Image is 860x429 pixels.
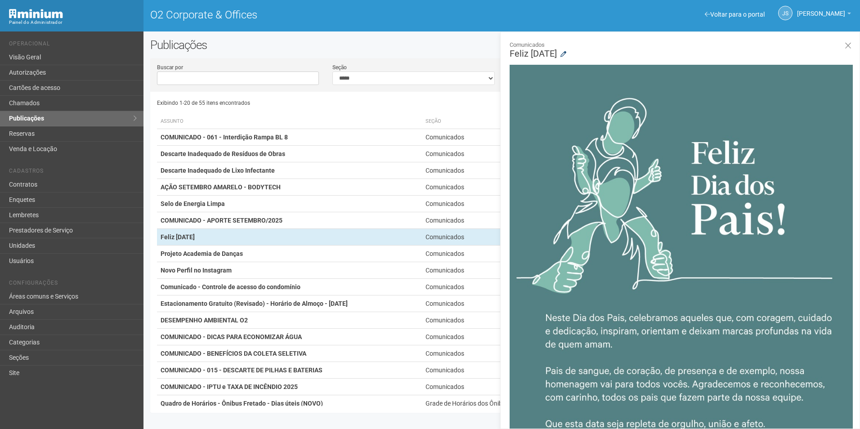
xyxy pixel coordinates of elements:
strong: COMUNICADO - DICAS PARA ECONOMIZAR ÁGUA [161,333,302,340]
td: Grade de Horários dos Ônibus [422,395,546,412]
div: Exibindo 1-20 de 55 itens encontrados [157,96,502,110]
strong: Quadro de Horários - Ônibus Fretado - Dias úteis (NOVO) [161,400,323,407]
a: [PERSON_NAME] [797,11,851,18]
strong: Projeto Academia de Danças [161,250,243,257]
strong: Feliz [DATE] [161,233,195,241]
small: Comunicados [510,41,853,49]
strong: Comunicado - Controle de acesso do condomínio [161,283,300,290]
label: Buscar por [157,63,183,71]
a: Modificar [560,50,566,59]
td: Comunicados [422,146,546,162]
li: Operacional [9,40,137,50]
td: Comunicados [422,179,546,196]
td: Comunicados [422,246,546,262]
td: Comunicados [422,312,546,329]
strong: Estacionamento Gratuito (Revisado) - Horário de Almoço - [DATE] [161,300,348,307]
span: Jeferson Souza [797,1,845,17]
td: Comunicados [422,279,546,295]
td: Comunicados [422,362,546,379]
strong: DESEMPENHO AMBIENTAL O2 [161,317,248,324]
li: Configurações [9,280,137,289]
h3: Feliz [DATE] [510,41,853,58]
label: Seção [332,63,347,71]
li: Cadastros [9,168,137,177]
td: Comunicados [422,379,546,395]
strong: Descarte Inadequado de Lixo Infectante [161,167,275,174]
h1: O2 Corporate & Offices [150,9,495,21]
strong: COMUNICADO - 015 - DESCARTE DE PILHAS E BATERIAS [161,366,322,374]
strong: AÇÃO SETEMBRO AMARELO - BODYTECH [161,183,281,191]
a: Voltar para o portal [705,11,765,18]
td: Comunicados [422,262,546,279]
td: Comunicados [422,162,546,179]
td: Comunicados [422,329,546,345]
strong: COMUNICADO - APORTE SETEMBRO/2025 [161,217,282,224]
td: Comunicados [422,212,546,229]
td: Comunicados [422,295,546,312]
th: Assunto [157,114,422,129]
strong: Selo de Energia Limpa [161,200,225,207]
strong: Descarte Inadequado de Resíduos de Obras [161,150,285,157]
img: Minium [9,9,63,18]
strong: COMUNICADO - 061 - Interdição Rampa BL 8 [161,134,288,141]
strong: COMUNICADO - BENEFÍCIOS DA COLETA SELETIVA [161,350,306,357]
div: Painel do Administrador [9,18,137,27]
h2: Publicações [150,38,435,52]
a: JS [778,6,793,20]
strong: COMUNICADO - IPTU e TAXA DE INCÊNDIO 2025 [161,383,298,390]
td: Comunicados [422,196,546,212]
strong: Novo Perfil no Instagram [161,267,232,274]
td: Comunicados [422,229,546,246]
td: Comunicados [422,345,546,362]
td: Comunicados [422,129,546,146]
th: Seção [422,114,546,129]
